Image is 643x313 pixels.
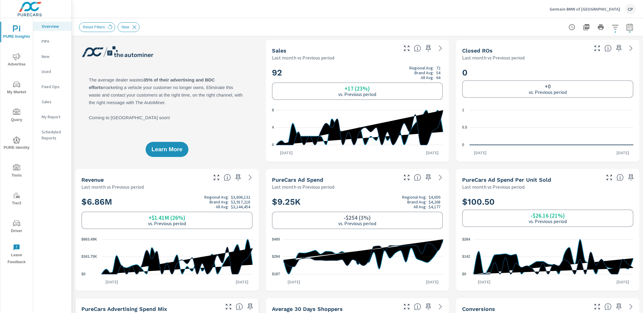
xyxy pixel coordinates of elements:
[407,200,427,204] p: Brand Avg:
[42,53,67,59] p: New
[33,67,71,76] div: Used
[272,54,334,61] p: Last month vs Previous period
[33,37,71,46] div: PIPA
[614,302,624,311] span: Save this to your personalized report
[462,67,633,78] h2: 0
[462,54,525,61] p: Last month vs Previous period
[283,279,304,285] p: [DATE]
[462,255,470,259] text: $142
[231,200,250,204] p: $3,917,218
[402,173,411,182] button: Make Fullscreen
[33,127,71,142] div: Scheduled Reports
[462,237,470,241] text: $284
[344,215,371,221] h6: -$254 (3%)
[462,306,495,312] h5: Conversions
[272,143,274,147] text: 0
[276,150,297,156] p: [DATE]
[462,47,493,54] h5: Closed ROs
[272,65,443,80] h2: 92
[612,279,633,285] p: [DATE]
[424,302,433,311] span: Save this to your personalized report
[33,97,71,106] div: Sales
[402,195,427,200] p: Regional Avg:
[604,303,612,310] span: The number of dealer-specified goals completed by a visitor. [Source: This data is provided by th...
[216,204,229,209] p: All Avg:
[612,150,633,156] p: [DATE]
[414,174,421,181] span: Total cost of media for all PureCars channels for the selected dealership group over the selected...
[33,52,71,61] div: New
[402,302,411,311] button: Make Fullscreen
[42,114,67,120] p: My Report
[474,279,495,285] p: [DATE]
[81,177,104,183] h5: Revenue
[81,195,253,209] h2: $6.86M
[414,204,427,209] p: All Avg:
[429,195,440,200] p: $4,656
[236,303,243,310] span: This table looks at how you compare to the amount of budget you spend per channel as opposed to y...
[231,204,250,209] p: $3,144,454
[224,174,231,181] span: Total sales revenue over the selected date range. [Source: This data is sourced from the dealer’s...
[2,164,31,179] span: Tools
[414,70,434,75] p: Brand Avg:
[436,75,440,80] p: 64
[33,22,71,31] div: Overview
[224,302,233,311] button: Make Fullscreen
[626,302,636,311] a: See more details in report
[604,173,614,182] button: Make Fullscreen
[2,136,31,151] span: PURE Identity
[462,143,464,147] text: 0
[592,302,602,311] button: Make Fullscreen
[272,183,334,190] p: Last month vs Previous period
[409,65,434,70] p: Regional Avg:
[2,53,31,68] span: Advertise
[2,81,31,96] span: My Market
[462,196,633,207] h2: $100.50
[33,112,71,121] div: My Report
[2,244,31,266] span: Leave Feedback
[152,147,182,152] span: Learn More
[81,272,86,276] text: $0
[531,212,565,219] h6: -$26.16 (21%)
[232,279,253,285] p: [DATE]
[550,6,620,12] p: Germain BMW of [GEOGRAPHIC_DATA]
[429,204,440,209] p: $4,177
[81,237,97,241] text: $683.49K
[204,195,229,200] p: Regional Avg:
[462,108,464,112] text: 1
[81,255,97,259] text: $341.75K
[42,38,67,44] p: PIPA
[42,99,67,105] p: Sales
[210,200,229,204] p: Brand Avg:
[33,82,71,91] div: Fixed Ops
[345,85,370,91] h6: +17 (23%)
[149,215,185,221] h6: +$1.41M (26%)
[245,302,255,311] span: Save this to your personalized report
[101,279,122,285] p: [DATE]
[436,302,445,311] a: See more details in report
[81,183,144,190] p: Last month vs Previous period
[625,4,636,14] div: CP
[626,173,636,182] span: Save this to your personalized report
[42,69,67,75] p: Used
[529,219,567,224] p: vs. Previous period
[424,173,433,182] span: Save this to your personalized report
[2,192,31,207] span: Tier2
[81,306,167,312] h5: PureCars Advertising Spend Mix
[272,306,343,312] h5: Average 30 Days Shoppers
[609,21,621,33] button: Apply Filters
[429,200,440,204] p: $4,268
[118,25,133,29] span: New
[462,272,466,276] text: $0
[42,23,67,29] p: Overview
[545,83,551,89] h6: +0
[529,89,567,95] p: vs. Previous period
[424,43,433,53] span: Save this to your personalized report
[422,279,443,285] p: [DATE]
[79,25,109,29] span: Reset Filters
[212,173,221,182] button: Make Fullscreen
[462,177,551,183] h5: PureCars Ad Spend Per Unit Sold
[148,221,186,226] p: vs. Previous period
[595,21,607,33] button: Print Report
[272,254,280,259] text: $294
[272,237,280,241] text: $400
